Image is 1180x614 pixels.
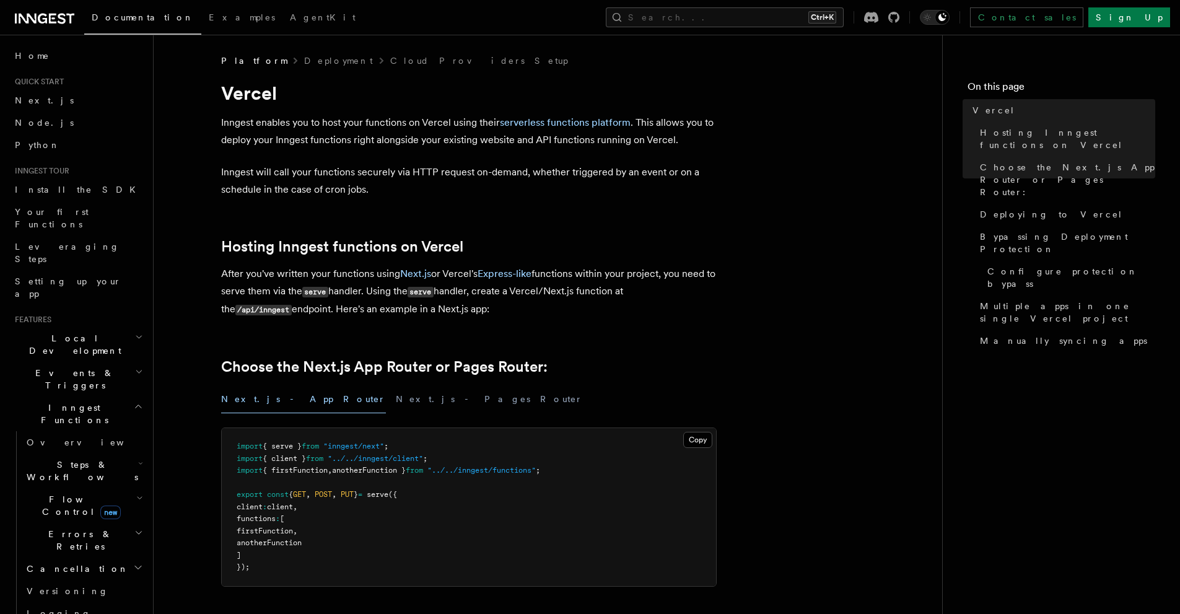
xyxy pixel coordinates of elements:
span: , [332,490,336,499]
span: Errors & Retries [22,528,134,553]
span: Your first Functions [15,207,89,229]
span: from [306,454,323,463]
span: Events & Triggers [10,367,135,392]
a: Deployment [304,55,373,67]
span: Configure protection bypass [987,265,1155,290]
span: import [237,454,263,463]
span: { client } [263,454,306,463]
span: Documentation [92,12,194,22]
a: Choose the Next.js App Router or Pages Router: [975,156,1155,203]
span: Inngest Functions [10,401,134,426]
span: const [267,490,289,499]
span: Features [10,315,51,325]
span: , [306,490,310,499]
span: firstFunction [237,527,293,535]
a: serverless functions platform [500,116,631,128]
span: client [237,502,263,511]
span: Leveraging Steps [15,242,120,264]
button: Events & Triggers [10,362,146,397]
code: /api/inngest [235,305,292,315]
a: Home [10,45,146,67]
span: "../../inngest/functions" [427,466,536,475]
button: Flow Controlnew [22,488,146,523]
a: Node.js [10,112,146,134]
a: Choose the Next.js App Router or Pages Router: [221,358,548,375]
a: AgentKit [282,4,363,33]
h4: On this page [968,79,1155,99]
span: Setting up your app [15,276,121,299]
button: Steps & Workflows [22,454,146,488]
span: "inngest/next" [323,442,384,450]
span: Steps & Workflows [22,458,138,483]
span: import [237,466,263,475]
a: Leveraging Steps [10,235,146,270]
span: Manually syncing apps [980,335,1147,347]
h1: Vercel [221,82,717,104]
span: anotherFunction [237,538,302,547]
span: Platform [221,55,287,67]
button: Copy [683,432,712,448]
p: Inngest enables you to host your functions on Vercel using their . This allows you to deploy your... [221,114,717,149]
a: Hosting Inngest functions on Vercel [221,238,463,255]
button: Search...Ctrl+K [606,7,844,27]
span: PUT [341,490,354,499]
span: ({ [388,490,397,499]
a: Next.js [400,268,431,279]
code: serve [408,287,434,297]
span: Overview [27,437,154,447]
a: Overview [22,431,146,454]
span: GET [293,490,306,499]
a: Manually syncing apps [975,330,1155,352]
span: { firstFunction [263,466,328,475]
a: Bypassing Deployment Protection [975,226,1155,260]
a: Your first Functions [10,201,146,235]
a: Python [10,134,146,156]
a: Express-like [478,268,531,279]
span: Cancellation [22,563,129,575]
a: Sign Up [1088,7,1170,27]
button: Local Development [10,327,146,362]
button: Inngest Functions [10,397,146,431]
span: Hosting Inngest functions on Vercel [980,126,1155,151]
a: Next.js [10,89,146,112]
span: : [276,514,280,523]
span: Install the SDK [15,185,143,195]
p: After you've written your functions using or Vercel's functions within your project, you need to ... [221,265,717,318]
a: Hosting Inngest functions on Vercel [975,121,1155,156]
span: ] [237,551,241,559]
span: Multiple apps in one single Vercel project [980,300,1155,325]
span: Examples [209,12,275,22]
span: [ [280,514,284,523]
span: Inngest tour [10,166,69,176]
span: Next.js [15,95,74,105]
button: Next.js - Pages Router [396,385,583,413]
code: serve [302,287,328,297]
a: Contact sales [970,7,1083,27]
span: from [406,466,423,475]
a: Vercel [968,99,1155,121]
span: ; [423,454,427,463]
span: { serve } [263,442,302,450]
span: Home [15,50,50,62]
span: = [358,490,362,499]
span: Versioning [27,586,108,596]
span: , [293,502,297,511]
button: Toggle dark mode [920,10,950,25]
span: serve [367,490,388,499]
a: Versioning [22,580,146,602]
span: , [293,527,297,535]
a: Cloud Providers Setup [390,55,568,67]
span: , [328,466,332,475]
span: functions [237,514,276,523]
button: Cancellation [22,558,146,580]
span: client [267,502,293,511]
span: Node.js [15,118,74,128]
span: : [263,502,267,511]
span: export [237,490,263,499]
a: Examples [201,4,282,33]
span: Bypassing Deployment Protection [980,230,1155,255]
a: Setting up your app [10,270,146,305]
span: "../../inngest/client" [328,454,423,463]
button: Next.js - App Router [221,385,386,413]
span: new [100,506,121,519]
